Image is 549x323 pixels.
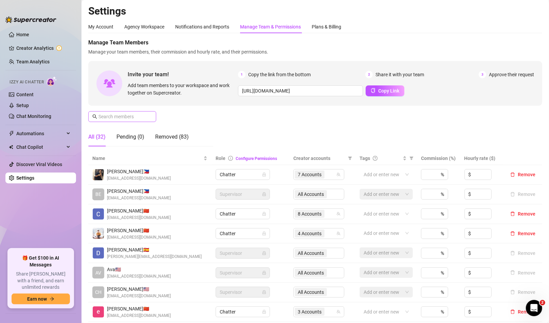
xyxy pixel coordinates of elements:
[107,293,171,299] span: [EMAIL_ADDRESS][DOMAIN_NAME]
[238,71,245,78] span: 1
[295,170,325,179] span: 7 Accounts
[479,71,486,78] span: 3
[107,305,171,312] span: [PERSON_NAME] 🇨🇳
[508,308,538,316] button: Remove
[16,43,71,54] a: Creator Analytics exclamation-circle
[295,210,325,218] span: 8 Accounts
[295,229,325,238] span: 4 Accounts
[107,312,171,319] span: [EMAIL_ADDRESS][DOMAIN_NAME]
[12,271,70,291] span: Share [PERSON_NAME] with a friend, and earn unlimited rewards
[107,285,171,293] span: [PERSON_NAME] 🇺🇸
[128,82,235,97] span: Add team members to your workspace and work together on Supercreator.
[336,231,341,236] span: team
[93,208,104,220] img: Charmaine Javillonar
[88,48,542,56] span: Manage your team members, their commission and hourly rate, and their permissions.
[293,155,345,162] span: Creator accounts
[508,288,538,296] button: Remove
[98,113,147,120] input: Search members
[508,249,538,257] button: Remove
[220,268,266,278] span: Supervisor
[16,103,29,108] a: Setup
[107,266,171,273] span: Ava 🇺🇸
[518,211,535,217] span: Remove
[88,5,542,18] h2: Settings
[366,85,404,96] button: Copy Link
[220,169,266,180] span: Chatter
[107,246,202,254] span: [PERSON_NAME] 🇪🇸
[262,290,266,294] span: lock
[47,76,57,86] img: AI Chatter
[228,156,233,161] span: info-circle
[93,228,104,239] img: Jayson Roa
[360,155,370,162] span: Tags
[124,23,164,31] div: Agency Workspace
[95,288,102,296] span: CH
[220,248,266,258] span: Supervisor
[12,294,70,304] button: Earn nowarrow-right
[16,128,65,139] span: Automations
[155,133,189,141] div: Removed (83)
[107,175,171,182] span: [EMAIL_ADDRESS][DOMAIN_NAME]
[16,114,51,119] a: Chat Monitoring
[508,229,538,238] button: Remove
[107,168,171,175] span: [PERSON_NAME] 🇵🇭
[540,300,545,305] span: 2
[16,32,29,37] a: Home
[9,145,13,149] img: Chat Copilot
[216,156,225,161] span: Role
[371,88,376,93] span: copy
[510,309,515,314] span: delete
[92,155,202,162] span: Name
[409,156,414,160] span: filter
[93,247,104,259] img: Davis Armbrust
[298,308,322,316] span: 3 Accounts
[107,273,171,280] span: [EMAIL_ADDRESS][DOMAIN_NAME]
[408,153,415,163] span: filter
[336,173,341,177] span: team
[298,230,322,237] span: 4 Accounts
[348,156,352,160] span: filter
[417,152,460,165] th: Commission (%)
[262,310,266,314] span: lock
[378,88,399,94] span: Copy Link
[236,156,277,161] a: Configure Permissions
[107,234,171,241] span: [EMAIL_ADDRESS][DOMAIN_NAME]
[262,231,266,236] span: lock
[107,215,171,221] span: [EMAIL_ADDRESS][DOMAIN_NAME]
[107,187,171,195] span: [PERSON_NAME] 🇵🇭
[107,207,171,215] span: [PERSON_NAME] 🇨🇳
[262,251,266,255] span: lock
[50,297,54,301] span: arrow-right
[262,192,266,196] span: lock
[518,172,535,177] span: Remove
[128,70,238,79] span: Invite your team!
[365,71,373,78] span: 2
[508,210,538,218] button: Remove
[220,228,266,239] span: Chatter
[460,152,504,165] th: Hourly rate ($)
[12,255,70,268] span: 🎁 Get $100 in AI Messages
[16,175,34,181] a: Settings
[88,133,106,141] div: All (32)
[175,23,229,31] div: Notifications and Reports
[9,131,14,136] span: thunderbolt
[298,210,322,218] span: 8 Accounts
[298,171,322,178] span: 7 Accounts
[508,269,538,277] button: Remove
[220,209,266,219] span: Chatter
[107,254,202,260] span: [PERSON_NAME][EMAIL_ADDRESS][DOMAIN_NAME]
[262,212,266,216] span: lock
[510,172,515,177] span: delete
[16,142,65,153] span: Chat Copilot
[508,190,538,198] button: Remove
[16,162,62,167] a: Discover Viral Videos
[220,307,266,317] span: Chatter
[526,300,542,316] iframe: Intercom live chat
[518,309,535,315] span: Remove
[489,71,534,78] span: Approve their request
[92,114,97,119] span: search
[510,211,515,216] span: delete
[95,269,101,277] span: AV
[376,71,424,78] span: Share it with your team
[347,153,353,163] span: filter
